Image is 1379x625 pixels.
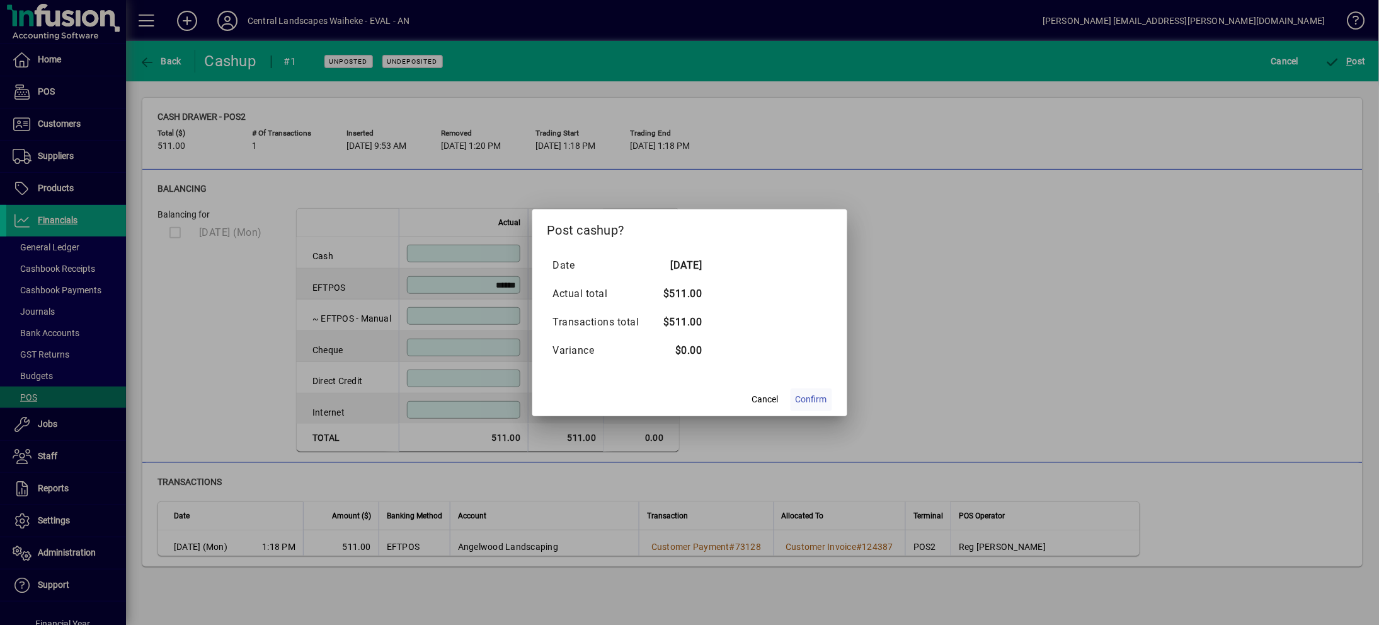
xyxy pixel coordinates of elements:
td: Date [552,252,652,280]
td: $511.00 [652,308,702,337]
td: Actual total [552,280,652,308]
span: Confirm [796,393,827,406]
td: Variance [552,337,652,365]
td: [DATE] [652,252,702,280]
button: Cancel [745,388,786,411]
td: Transactions total [552,308,652,337]
td: $511.00 [652,280,702,308]
button: Confirm [791,388,832,411]
span: Cancel [752,393,779,406]
td: $0.00 [652,337,702,365]
h2: Post cashup? [532,209,847,246]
